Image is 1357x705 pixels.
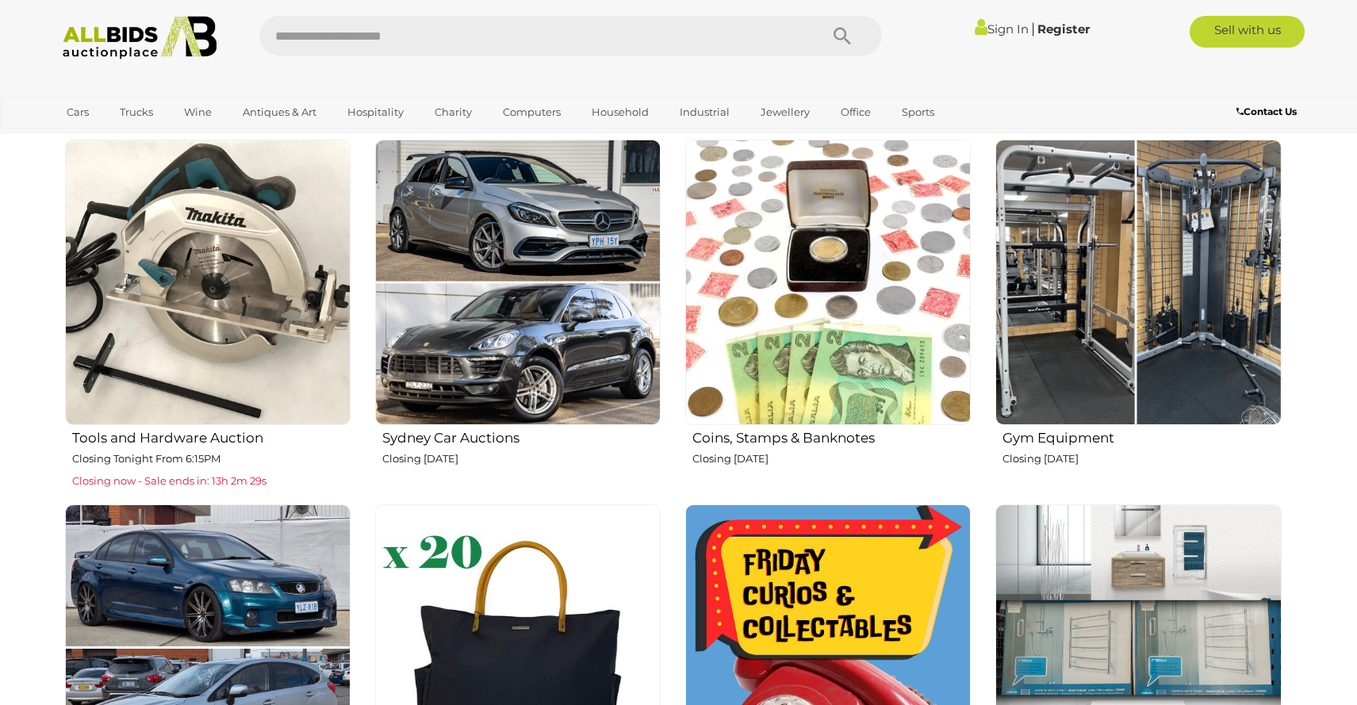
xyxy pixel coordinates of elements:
[493,99,571,125] a: Computers
[830,99,881,125] a: Office
[54,16,226,59] img: Allbids.com.au
[382,427,661,446] h2: Sydney Car Auctions
[174,99,222,125] a: Wine
[581,99,659,125] a: Household
[692,450,971,468] p: Closing [DATE]
[65,140,351,425] img: Tools and Hardware Auction
[692,427,971,446] h2: Coins, Stamps & Banknotes
[891,99,945,125] a: Sports
[1236,103,1301,121] a: Contact Us
[375,140,661,425] img: Sydney Car Auctions
[109,99,163,125] a: Trucks
[975,21,1029,36] a: Sign In
[232,99,327,125] a: Antiques & Art
[424,99,482,125] a: Charity
[64,139,351,492] a: Tools and Hardware Auction Closing Tonight From 6:15PM Closing now - Sale ends in: 13h 2m 29s
[72,474,266,487] span: Closing now - Sale ends in: 13h 2m 29s
[669,99,740,125] a: Industrial
[374,139,661,492] a: Sydney Car Auctions Closing [DATE]
[72,450,351,468] p: Closing Tonight From 6:15PM
[1031,20,1035,37] span: |
[382,450,661,468] p: Closing [DATE]
[337,99,414,125] a: Hospitality
[1190,16,1305,48] a: Sell with us
[684,139,971,492] a: Coins, Stamps & Banknotes Closing [DATE]
[1002,427,1281,446] h2: Gym Equipment
[1037,21,1090,36] a: Register
[1002,450,1281,468] p: Closing [DATE]
[72,427,351,446] h2: Tools and Hardware Auction
[995,139,1281,492] a: Gym Equipment Closing [DATE]
[56,125,190,151] a: [GEOGRAPHIC_DATA]
[56,99,99,125] a: Cars
[685,140,971,425] img: Coins, Stamps & Banknotes
[1236,105,1297,117] b: Contact Us
[750,99,820,125] a: Jewellery
[995,140,1281,425] img: Gym Equipment
[803,16,882,56] button: Search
